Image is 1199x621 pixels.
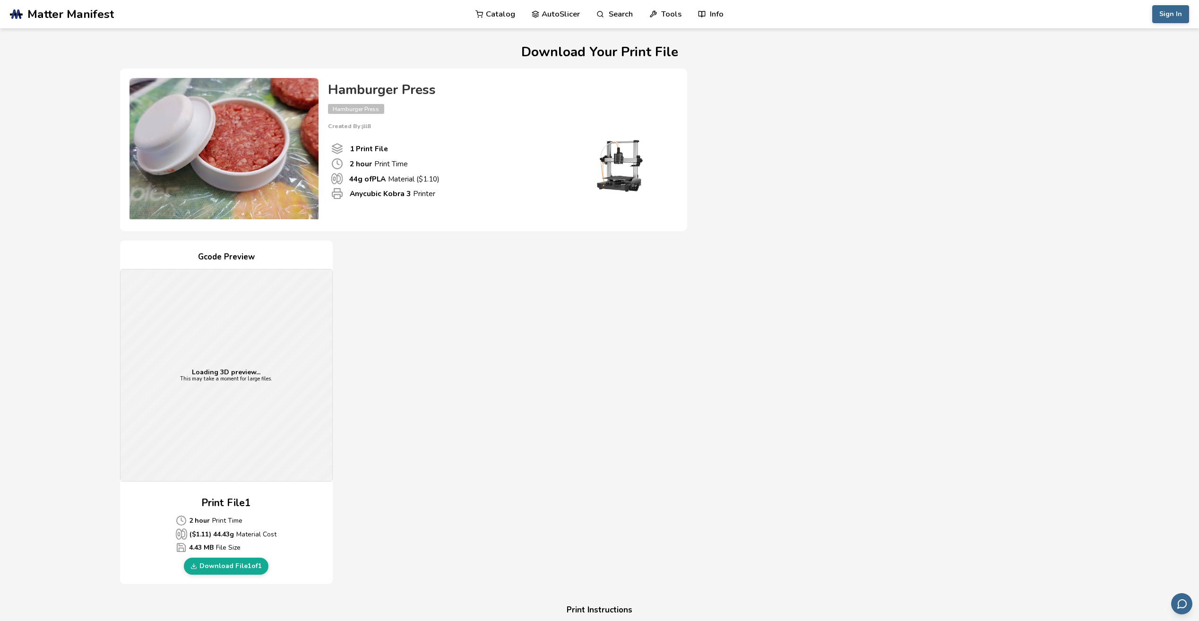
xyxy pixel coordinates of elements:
[328,104,384,114] span: Hamburger Press
[120,250,333,265] h4: Gcode Preview
[176,515,187,526] span: Average Cost
[27,8,114,21] span: Matter Manifest
[350,189,411,198] b: Anycubic Kobra 3
[350,144,388,154] b: 1 Print File
[120,45,1079,60] h1: Download Your Print File
[331,158,343,170] span: Print Time
[190,529,234,539] b: ($ 1.11 ) 44.43 g
[180,376,272,382] p: This may take a moment for large files.
[1171,593,1192,614] button: Send feedback via email
[176,542,187,553] span: Average Cost
[176,515,276,526] p: Print Time
[184,558,268,575] a: Download File1of1
[189,543,214,552] b: 4.43 MB
[350,159,408,169] p: Print Time
[180,369,272,376] p: Loading 3D preview...
[420,603,779,618] h4: Print Instructions
[331,173,343,184] span: Material Used
[176,528,187,540] span: Average Cost
[189,516,210,526] b: 2 hour
[331,188,343,199] span: Printer
[350,159,372,169] b: 2 hour
[201,496,251,510] h2: Print File 1
[574,129,668,200] img: Printer
[1152,5,1189,23] button: Sign In
[176,528,276,540] p: Material Cost
[349,174,440,184] p: Material ($ 1.10 )
[328,123,668,129] p: Created By: jll8
[349,174,386,184] b: 44 g of PLA
[176,542,276,553] p: File Size
[350,189,435,198] p: Printer
[331,143,343,155] span: Number Of Print files
[328,83,668,97] h4: Hamburger Press
[129,78,319,220] img: Product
